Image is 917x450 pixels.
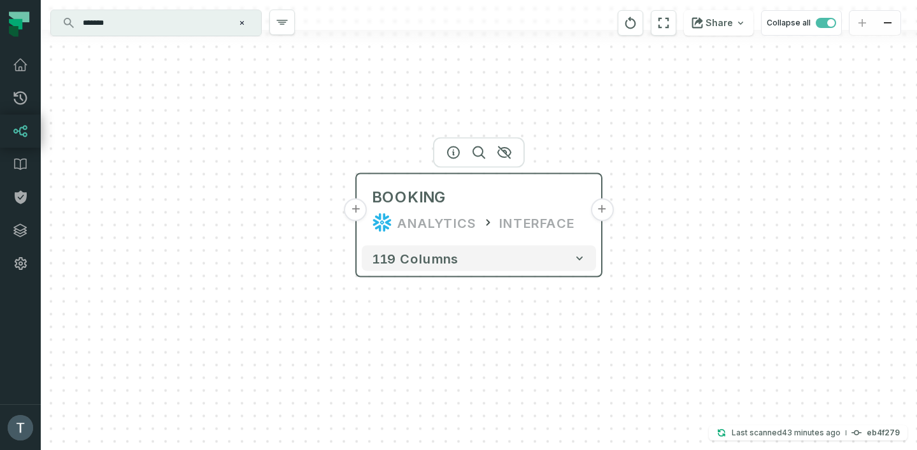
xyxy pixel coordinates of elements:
p: Last scanned [732,426,841,439]
div: INTERFACE [499,213,574,233]
button: Last scanned[DATE] 13:24:07eb4f279 [709,425,907,440]
button: + [590,199,613,221]
button: Clear search query [236,17,248,29]
span: 119 columns [372,251,458,266]
button: Collapse all [761,10,842,36]
button: + [345,199,367,221]
h4: eb4f279 [867,429,900,437]
img: avatar of Taher Hekmatfar [8,415,33,440]
div: ANALYTICS [397,213,476,233]
relative-time: Sep 15, 2025, 1:24 PM GMT+2 [782,428,841,437]
div: BOOKING [372,187,446,207]
button: zoom out [875,11,900,36]
button: Share [684,10,753,36]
